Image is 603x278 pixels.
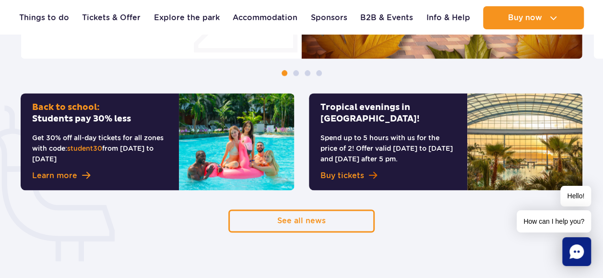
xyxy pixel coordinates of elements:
a: Info & Help [426,6,470,29]
span: student30 [67,145,102,152]
p: Spend up to 5 hours with us for the price of 2! Offer valid [DATE] to [DATE] and [DATE] after 5 pm. [320,133,456,164]
span: Learn more [32,170,77,181]
p: Get 30% off all-day tickets for all zones with code: from [DATE] to [DATE] [32,133,167,164]
span: Back to school: [32,102,100,113]
img: Tropical evenings in Suntago! [467,93,582,190]
a: Tickets & Offer [82,6,141,29]
button: Buy now [483,6,584,29]
a: Learn more [32,170,167,181]
a: Sponsors [311,6,347,29]
a: See all news [228,209,375,232]
a: Accommodation [233,6,297,29]
img: Back to school: Students pay 30% less [179,93,294,190]
span: Buy now [508,13,542,22]
h2: Students pay 30% less [32,102,167,125]
a: Explore the park [154,6,220,29]
div: Chat [562,237,591,266]
span: How can I help you? [517,210,591,232]
h2: Tropical evenings in [GEOGRAPHIC_DATA]! [320,102,456,125]
a: Things to do [19,6,69,29]
a: B2B & Events [360,6,413,29]
a: Buy tickets [320,170,456,181]
span: See all news [277,216,326,225]
span: Buy tickets [320,170,364,181]
span: Hello! [560,186,591,206]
